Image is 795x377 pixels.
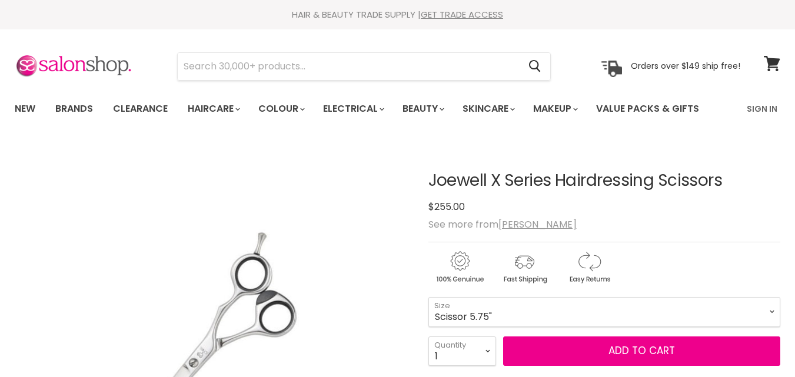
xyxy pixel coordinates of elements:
[46,96,102,121] a: Brands
[394,96,451,121] a: Beauty
[740,96,784,121] a: Sign In
[6,92,724,126] ul: Main menu
[498,218,577,231] a: [PERSON_NAME]
[493,249,555,285] img: shipping.gif
[519,53,550,80] button: Search
[421,8,503,21] a: GET TRADE ACCESS
[314,96,391,121] a: Electrical
[503,336,780,366] button: Add to cart
[177,52,551,81] form: Product
[631,61,740,71] p: Orders over $149 ship free!
[454,96,522,121] a: Skincare
[428,200,465,213] span: $255.00
[179,96,247,121] a: Haircare
[428,249,491,285] img: genuine.gif
[428,218,577,231] span: See more from
[587,96,708,121] a: Value Packs & Gifts
[428,172,780,190] h1: Joewell X Series Hairdressing Scissors
[558,249,620,285] img: returns.gif
[178,53,519,80] input: Search
[608,343,675,358] span: Add to cart
[6,96,44,121] a: New
[104,96,177,121] a: Clearance
[524,96,585,121] a: Makeup
[250,96,312,121] a: Colour
[428,336,496,366] select: Quantity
